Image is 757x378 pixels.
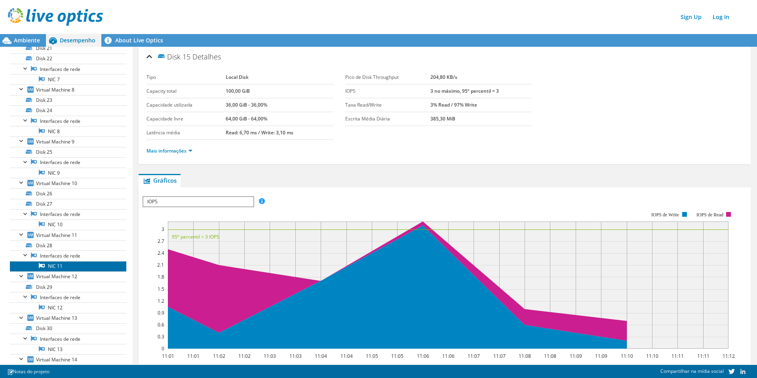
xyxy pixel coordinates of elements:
span: Virtual Machine 9 [36,138,74,145]
b: Local Disk [226,74,249,80]
b: 64,00 GiB - 64,00% [226,115,267,122]
text: 3 [162,226,164,233]
text: 0 [162,345,164,352]
text: 11:03 [289,353,301,359]
a: Interfaces de rede [10,292,126,302]
text: 11:04 [314,353,327,359]
a: Disk 21 [10,43,126,53]
text: 11:05 [365,353,378,359]
a: Mais informações [146,147,192,154]
text: 11:03 [263,353,276,359]
label: Capacity total [146,87,226,95]
label: Escrita Média Diária [345,115,430,123]
a: Virtual Machine 12 [10,271,126,282]
a: Virtual Machine 10 [10,178,126,188]
a: NIC 8 [10,126,126,136]
text: 11:12 [722,353,734,359]
text: 11:02 [238,353,250,359]
text: 11:02 [213,353,225,359]
span: Desempenho [60,36,95,44]
a: Disk 28 [10,240,126,250]
a: Interfaces de rede [10,64,126,74]
text: 11:09 [569,353,582,359]
span: Virtual Machine 10 [36,180,77,187]
span: Virtual Machine 12 [36,273,77,280]
text: 1.8 [158,273,164,280]
a: NIC 7 [10,74,126,84]
label: Tipo [146,73,226,81]
a: Interfaces de rede [10,334,126,344]
a: Interfaces de rede [10,209,126,220]
text: 0.6 [158,321,164,328]
a: Disk 24 [10,105,126,116]
a: About Live Optics [101,34,169,47]
b: 204,80 KB/s [430,74,457,80]
text: IOPS de Write [651,212,679,218]
a: Disk 23 [10,95,126,105]
text: 11:06 [417,353,429,359]
a: NIC 13 [10,344,126,354]
text: 2.1 [157,262,164,268]
a: Interfaces de rede [10,250,126,261]
a: Notas do projeto [2,367,55,376]
label: IOPS [345,87,430,95]
text: 11:11 [697,353,709,359]
text: 11:10 [646,353,658,359]
span: Virtual Machine 14 [36,356,77,363]
a: Virtual Machine 14 [10,354,126,365]
text: 1.2 [158,298,164,304]
a: Interfaces de rede [10,157,126,168]
a: Log In [709,11,733,23]
a: Virtual Machine 9 [10,136,126,147]
a: Disk 22 [10,53,126,64]
text: 11:08 [518,353,531,359]
span: Gráficos [143,176,177,184]
span: Detalhes [192,52,221,61]
a: Virtual Machine 11 [10,230,126,240]
img: live_optics_svg.svg [8,8,103,26]
span: Compartilhar na mídia social [660,368,724,374]
text: 11:04 [340,353,352,359]
text: 11:08 [544,353,556,359]
text: IOPS de Read [696,212,723,218]
b: 3% Read / 97% Write [430,101,477,108]
b: Read: 6,70 ms / Write: 3,10 ms [226,129,293,136]
a: Sign Up [677,11,706,23]
text: 11:06 [442,353,454,359]
span: IOPS [143,197,253,206]
label: Pico de Disk Throughput [345,73,430,81]
label: Capacidade livre [146,115,226,123]
a: NIC 11 [10,261,126,271]
text: 11:07 [493,353,505,359]
a: Disk 26 [10,188,126,199]
a: Disk 27 [10,199,126,209]
label: Capacidade utilizada [146,101,226,109]
span: Virtual Machine 8 [36,86,74,93]
text: 2.4 [158,250,164,256]
text: 0.3 [158,333,164,340]
b: 385,30 MiB [430,115,455,122]
a: Disk 29 [10,282,126,292]
label: Taxa Read/Write [345,101,430,109]
a: NIC 12 [10,302,126,313]
span: Virtual Machine 13 [36,315,77,321]
a: Disk 30 [10,323,126,334]
b: 100,00 GiB [226,88,250,94]
text: 2.7 [158,238,164,244]
text: 11:01 [162,353,174,359]
a: NIC 9 [10,168,126,178]
b: 36,00 GiB - 36,00% [226,101,267,108]
a: Virtual Machine 13 [10,313,126,323]
text: 11:11 [671,353,683,359]
a: Disk 25 [10,147,126,157]
a: NIC 10 [10,220,126,230]
span: Ambiente [14,36,40,44]
text: 1.5 [158,286,164,292]
a: Virtual Machine 8 [10,84,126,95]
text: 11:05 [391,353,403,359]
label: Latência média [146,129,226,137]
span: Disk 15 [157,52,190,61]
a: Interfaces de rede [10,116,126,126]
text: 11:07 [467,353,479,359]
text: 11:10 [620,353,633,359]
